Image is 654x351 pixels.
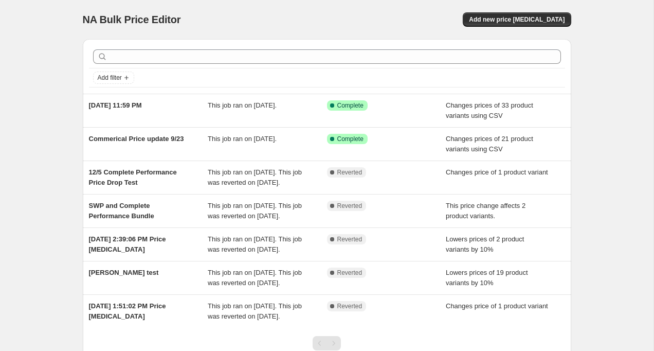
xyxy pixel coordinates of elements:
[89,135,184,143] span: Commerical Price update 9/23
[337,235,362,243] span: Reverted
[208,235,302,253] span: This job ran on [DATE]. This job was reverted on [DATE].
[469,15,565,24] span: Add new price [MEDICAL_DATA]
[89,269,159,276] span: [PERSON_NAME] test
[89,101,142,109] span: [DATE] 11:59 PM
[446,235,524,253] span: Lowers prices of 2 product variants by 10%
[89,202,154,220] span: SWP and Complete Performance Bundle
[463,12,571,27] button: Add new price [MEDICAL_DATA]
[313,336,341,350] nav: Pagination
[337,101,364,110] span: Complete
[208,302,302,320] span: This job ran on [DATE]. This job was reverted on [DATE].
[208,101,277,109] span: This job ran on [DATE].
[208,269,302,287] span: This job ran on [DATE]. This job was reverted on [DATE].
[337,302,362,310] span: Reverted
[93,72,134,84] button: Add filter
[446,135,533,153] span: Changes prices of 21 product variants using CSV
[89,168,177,186] span: 12/5 Complete Performance Price Drop Test
[446,202,525,220] span: This price change affects 2 product variants.
[83,14,181,25] span: NA Bulk Price Editor
[446,302,548,310] span: Changes price of 1 product variant
[89,235,166,253] span: [DATE] 2:39:06 PM Price [MEDICAL_DATA]
[446,101,533,119] span: Changes prices of 33 product variants using CSV
[337,135,364,143] span: Complete
[446,168,548,176] span: Changes price of 1 product variant
[337,168,362,177] span: Reverted
[337,269,362,277] span: Reverted
[208,168,302,186] span: This job ran on [DATE]. This job was reverted on [DATE].
[337,202,362,210] span: Reverted
[89,302,166,320] span: [DATE] 1:51:02 PM Price [MEDICAL_DATA]
[208,202,302,220] span: This job ran on [DATE]. This job was reverted on [DATE].
[98,74,122,82] span: Add filter
[446,269,528,287] span: Lowers prices of 19 product variants by 10%
[208,135,277,143] span: This job ran on [DATE].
